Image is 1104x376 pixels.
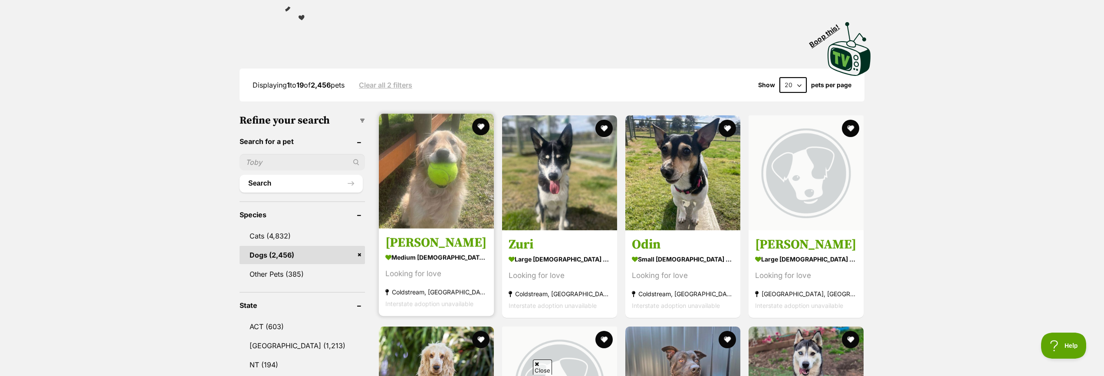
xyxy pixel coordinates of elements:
div: Looking for love [755,270,857,282]
strong: large [DEMOGRAPHIC_DATA] Dog [509,253,611,266]
strong: Coldstream, [GEOGRAPHIC_DATA] [509,288,611,300]
strong: Coldstream, [GEOGRAPHIC_DATA] [385,287,487,298]
h3: Refine your search [240,114,365,127]
iframe: Help Scout Beacon - Open [1041,333,1087,359]
a: [PERSON_NAME] large [DEMOGRAPHIC_DATA] Dog Looking for love [GEOGRAPHIC_DATA], [GEOGRAPHIC_DATA] ... [749,230,864,318]
span: Boop this! [808,17,848,49]
img: Lucy - Golden Retriever Dog [379,114,494,229]
strong: medium [DEMOGRAPHIC_DATA] Dog [385,252,487,264]
strong: 19 [296,81,304,89]
a: [PERSON_NAME] medium [DEMOGRAPHIC_DATA] Dog Looking for love Coldstream, [GEOGRAPHIC_DATA] Inters... [379,229,494,317]
span: Interstate adoption unavailable [755,302,843,310]
a: Boop this! [828,14,871,78]
button: favourite [595,331,613,348]
button: favourite [595,120,613,137]
h3: Odin [632,237,734,253]
a: NT (194) [240,356,365,374]
span: Interstate adoption unavailable [509,302,597,310]
strong: 2,456 [311,81,331,89]
span: Interstate adoption unavailable [385,301,473,308]
header: Species [240,211,365,219]
a: Zuri large [DEMOGRAPHIC_DATA] Dog Looking for love Coldstream, [GEOGRAPHIC_DATA] Interstate adopt... [502,230,617,318]
span: Close [533,360,552,375]
h3: [PERSON_NAME] [755,237,857,253]
strong: 1 [287,81,290,89]
button: favourite [472,331,490,348]
a: Other Pets (385) [240,265,365,283]
input: Toby [240,154,365,170]
a: ACT (603) [240,317,365,336]
strong: small [DEMOGRAPHIC_DATA] Dog [632,253,734,266]
span: Displaying to of pets [253,81,345,89]
img: Odin - Jack Russell Terrier Dog [625,115,740,230]
a: Odin small [DEMOGRAPHIC_DATA] Dog Looking for love Coldstream, [GEOGRAPHIC_DATA] Interstate adopt... [625,230,740,318]
a: Cats (4,832) [240,227,365,245]
h3: Zuri [509,237,611,253]
header: Search for a pet [240,137,365,145]
button: favourite [719,331,736,348]
div: Looking for love [385,268,487,280]
button: favourite [472,118,490,135]
span: Interstate adoption unavailable [632,302,720,310]
header: State [240,301,365,309]
div: Looking for love [509,270,611,282]
h3: [PERSON_NAME] [385,235,487,252]
label: pets per page [811,82,851,88]
button: favourite [842,120,859,137]
a: Dogs (2,456) [240,246,365,264]
img: Zuri - Australian Shepherd x Siberian Husky Dog [502,115,617,230]
a: [GEOGRAPHIC_DATA] (1,213) [240,337,365,355]
strong: large [DEMOGRAPHIC_DATA] Dog [755,253,857,266]
span: Show [758,82,775,88]
strong: Coldstream, [GEOGRAPHIC_DATA] [632,288,734,300]
strong: [GEOGRAPHIC_DATA], [GEOGRAPHIC_DATA] [755,288,857,300]
button: favourite [842,331,859,348]
button: Search [240,175,363,192]
img: PetRescue TV logo [828,22,871,76]
a: Clear all 2 filters [359,81,412,89]
div: Looking for love [632,270,734,282]
button: favourite [719,120,736,137]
